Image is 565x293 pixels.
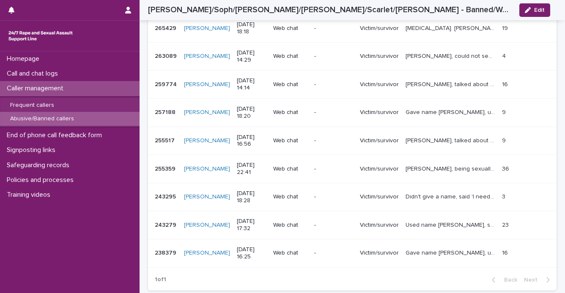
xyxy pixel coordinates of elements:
p: 265429 [155,23,178,32]
p: [DATE] 18:28 [237,190,266,204]
p: Zara, talked about struggling, message appeared but not typing. Amanda observed the chat and when... [406,136,497,144]
p: Victim/survivor [360,53,399,60]
p: 243295 [155,192,178,201]
tr: 243279243279 [PERSON_NAME] [DATE] 17:32Web chat-Victim/survivorUsed name [PERSON_NAME], same rhyt... [148,211,557,239]
p: Web chat [273,53,307,60]
tr: 255517255517 [PERSON_NAME] [DATE] 16:56Web chat-Victim/survivor[PERSON_NAME], talked about strugg... [148,127,557,155]
span: Next [524,277,543,283]
p: Signposting links [3,146,62,154]
tr: 265429265429 [PERSON_NAME] [DATE] 18:18Web chat-Victim/survivor[MEDICAL_DATA]. [PERSON_NAME] was ... [148,14,557,43]
p: 257188 [155,107,177,116]
p: Nikita. Caller was Therapist who had been raped by their boss and was 29 weeks pregnant. Could no... [406,23,497,32]
p: Web chat [273,25,307,32]
p: [DATE] 14:14 [237,77,266,92]
p: Web chat [273,109,307,116]
p: Used name Zoe, same rhythm at start of chat used 'yeah' and :(. Graphic description of CSA (rape)... [406,220,497,229]
p: Web chat [273,137,307,144]
p: 23 [502,220,510,229]
p: [DATE] 18:18 [237,21,266,35]
p: Gave name Holly, use of 'yeah' lots of silence, could not see typing and said they were shaking a... [406,107,497,116]
a: [PERSON_NAME] [184,137,230,144]
p: - [314,53,353,60]
p: Victim/survivor [360,222,399,229]
p: Web chat [273,250,307,257]
p: Call and chat logs [3,70,65,78]
a: [PERSON_NAME] [184,222,230,229]
p: - [314,25,353,32]
p: 16 [502,79,510,88]
p: Gave name Cleo, used :(, "yeah", and said they were having a panic attack, said they had been sex... [406,248,497,257]
tr: 263089263089 [PERSON_NAME] [DATE] 14:29Web chat-Victim/survivor[PERSON_NAME], could not see typin... [148,42,557,71]
a: [PERSON_NAME] [184,81,230,88]
span: Back [499,277,517,283]
a: [PERSON_NAME] [184,25,230,32]
tr: 259774259774 [PERSON_NAME] [DATE] 14:14Web chat-Victim/survivor[PERSON_NAME], talked about "unwan... [148,71,557,99]
a: [PERSON_NAME] [184,165,230,173]
p: Dani, could not see typing and used "yeah" said they were having an anxiety attack. HSM joined ch... [406,51,497,60]
p: - [314,222,353,229]
p: Safeguarding records [3,161,76,169]
p: [DATE] 18:20 [237,106,266,120]
p: 255359 [155,164,177,173]
p: Abusive/Banned callers [3,115,81,122]
p: 16 [502,248,510,257]
p: [DATE] 16:56 [237,134,266,148]
p: Web chat [273,81,307,88]
p: 9 [502,107,507,116]
span: Edit [534,7,545,13]
p: Policies and processes [3,176,80,184]
p: 255517 [155,136,176,144]
p: [DATE] 14:29 [237,49,266,64]
a: [PERSON_NAME] [184,109,230,116]
p: Victim/survivor [360,25,399,32]
p: Sara, being sexually harassed by male friend, chat appeared without seeing the typing, used "yeah... [406,164,497,173]
p: - [314,250,353,257]
p: Web chat [273,165,307,173]
p: Victim/survivor [360,250,399,257]
p: - [314,137,353,144]
p: - [314,165,353,173]
p: Frequent callers [3,102,61,109]
p: 9 [502,136,507,144]
p: 36 [502,164,511,173]
button: Edit [519,3,550,17]
p: 1 of 1 [148,269,173,290]
p: 19 [502,23,510,32]
button: Next [521,276,557,284]
a: [PERSON_NAME] [184,250,230,257]
tr: 257188257188 [PERSON_NAME] [DATE] 18:20Web chat-Victim/survivorGave name [PERSON_NAME], use of 'y... [148,99,557,127]
p: - [314,81,353,88]
p: Victim/survivor [360,109,399,116]
p: 4 [502,51,507,60]
tr: 238379238379 [PERSON_NAME] [DATE] 16:25Web chat-Victim/survivorGave name [PERSON_NAME], used :(, ... [148,239,557,268]
p: Homepage [3,55,46,63]
p: Carly, talked about "unwanted attention" yesterday, could not see typing, talked about panic atta... [406,79,497,88]
p: [DATE] 17:32 [237,218,266,232]
p: Training videos [3,191,57,199]
a: [PERSON_NAME] [184,193,230,201]
p: Didn't give a name, said 'I need to cry' then '(tears are flowing)'. I ended that chat with this ... [406,192,497,201]
p: Web chat [273,222,307,229]
p: 259774 [155,79,178,88]
p: End of phone call feedback form [3,131,109,139]
button: Back [485,276,521,284]
p: Web chat [273,193,307,201]
p: 3 [502,192,507,201]
p: Victim/survivor [360,81,399,88]
tr: 255359255359 [PERSON_NAME] [DATE] 22:41Web chat-Victim/survivor[PERSON_NAME], being sexually hara... [148,155,557,183]
p: [DATE] 16:25 [237,246,266,260]
p: 243279 [155,220,178,229]
p: [DATE] 22:41 [237,162,266,176]
p: Caller management [3,84,70,92]
p: Victim/survivor [360,137,399,144]
p: 238379 [155,248,178,257]
p: 263089 [155,51,178,60]
p: - [314,193,353,201]
tr: 243295243295 [PERSON_NAME] [DATE] 18:28Web chat-Victim/survivorDidn't give a name, said 'I need t... [148,183,557,211]
a: [PERSON_NAME] [184,53,230,60]
p: Victim/survivor [360,165,399,173]
h2: [PERSON_NAME]/Soph/[PERSON_NAME]/[PERSON_NAME]/Scarlet/[PERSON_NAME] - Banned/Webchatter [148,5,513,15]
img: rhQMoQhaT3yELyF149Cw [7,27,74,44]
p: Victim/survivor [360,193,399,201]
p: - [314,109,353,116]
